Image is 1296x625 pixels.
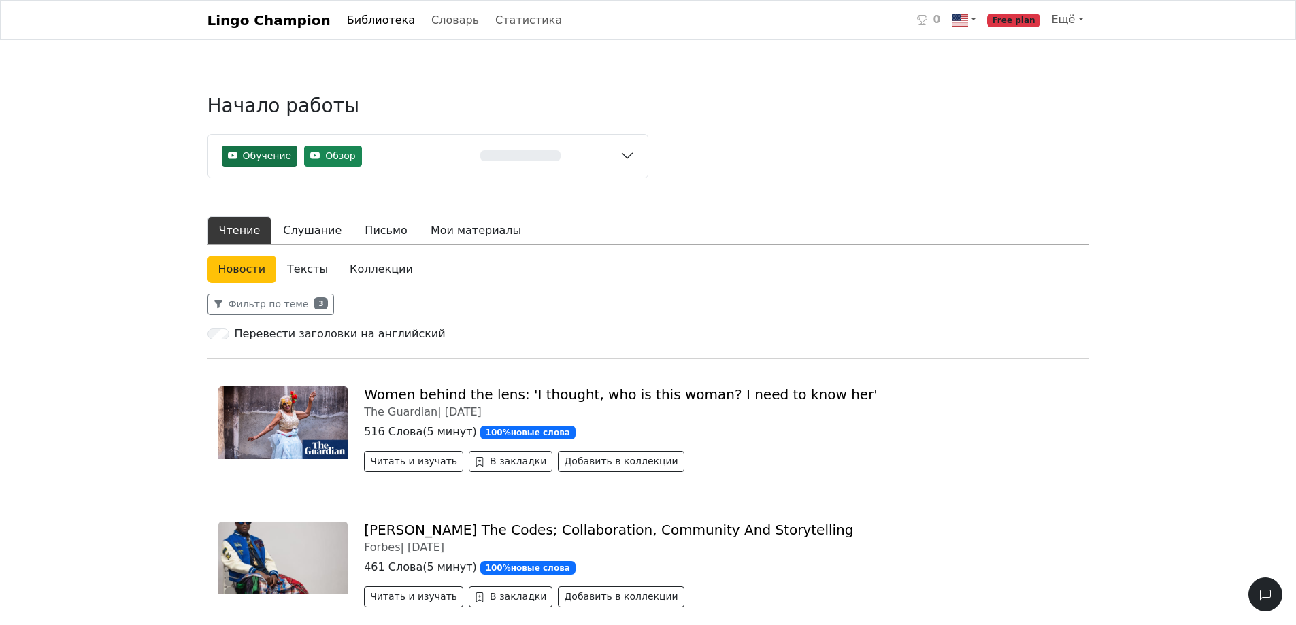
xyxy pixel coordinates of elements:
[235,327,446,340] h6: Перевести заголовки на английский
[364,592,469,605] a: Читать и изучать
[353,216,419,245] button: Письмо
[325,149,356,163] span: Обзор
[364,405,1078,418] div: The Guardian |
[208,135,648,178] button: ОбучениеОбзор
[207,95,648,129] h3: Начало работы
[364,457,469,470] a: Читать и изучать
[364,451,463,472] button: Читать и изучать
[364,586,463,607] button: Читать и изучать
[933,12,940,28] span: 0
[207,256,277,283] a: Новости
[364,424,1078,440] p: 516 Слова ( 5 минут )
[912,6,946,34] a: 0
[982,6,1046,34] a: Free plan
[480,561,576,575] span: 100 % новые слова
[558,451,684,472] button: Добавить в коллекции
[480,426,576,439] span: 100 % новые слова
[342,7,420,34] a: Библиотека
[207,294,335,315] button: Фильтр по теме3
[207,216,272,245] button: Чтение
[469,451,552,472] button: В закладки
[304,146,362,167] button: Обзор
[314,297,328,309] span: 3
[952,12,968,29] img: us.svg
[364,541,1078,554] div: Forbes |
[364,559,1078,575] p: 461 Слова ( 5 минут )
[1046,6,1089,33] a: Ещё
[271,216,353,245] button: Слушание
[364,386,878,403] a: Women behind the lens: 'I thought, who is this woman? I need to know her'
[490,7,567,34] a: Статистика
[218,386,348,459] img: 3648.jpg
[445,405,482,418] span: [DATE]
[408,541,444,554] span: [DATE]
[222,146,298,167] button: Обучение
[987,14,1041,27] span: Free plan
[469,586,552,607] button: В закладки
[276,256,339,283] a: Тексты
[419,216,533,245] button: Мои материалы
[364,522,853,538] a: [PERSON_NAME] The Codes; Collaboration, Community And Storytelling
[426,7,484,34] a: Словарь
[339,256,424,283] a: Коллекции
[243,149,292,163] span: Обучение
[207,7,331,34] a: Lingo Champion
[218,522,348,594] img: 0x0.jpg
[558,586,684,607] button: Добавить в коллекции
